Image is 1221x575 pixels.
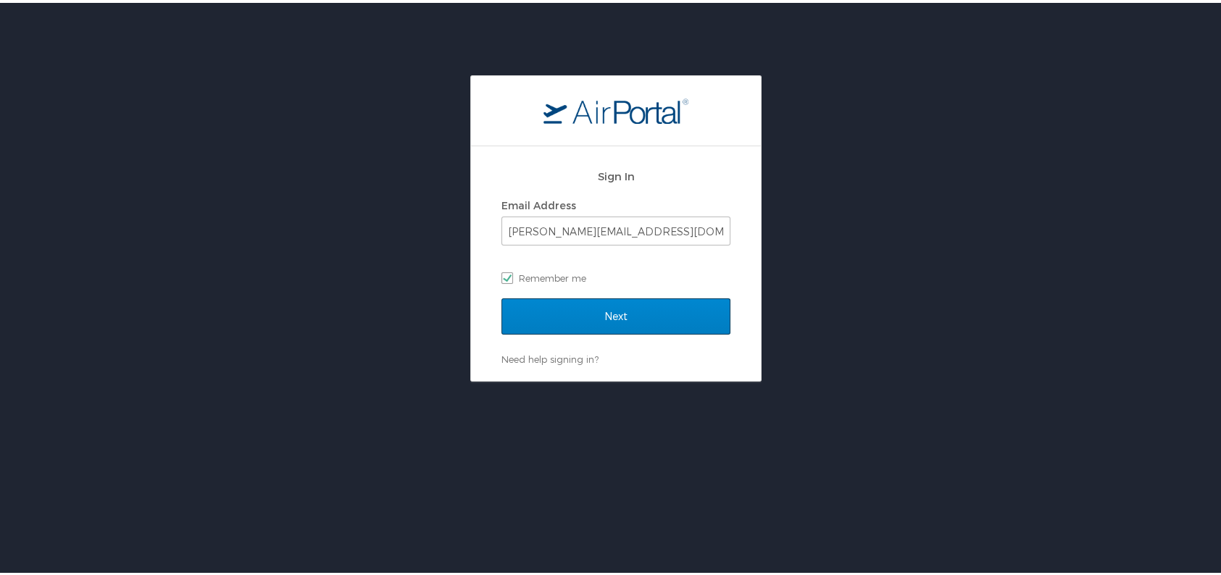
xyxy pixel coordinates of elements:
a: Need help signing in? [501,351,599,362]
h2: Sign In [501,165,730,182]
label: Remember me [501,264,730,286]
input: Next [501,295,730,332]
label: Email Address [501,196,576,209]
img: logo [543,95,688,121]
